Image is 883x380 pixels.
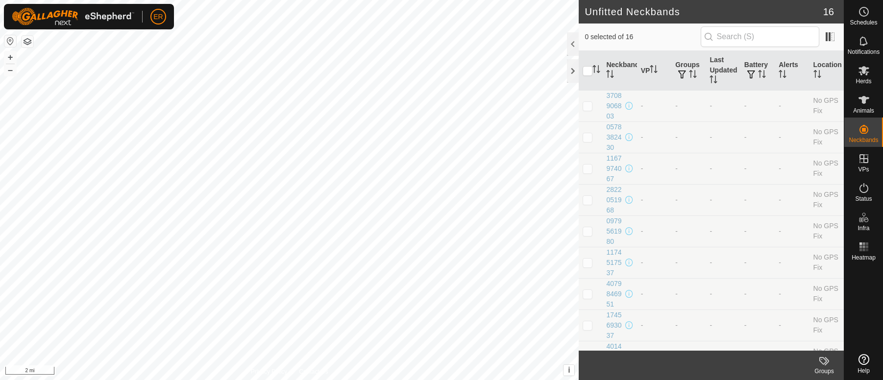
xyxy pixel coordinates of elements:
[710,165,712,172] span: -
[251,367,288,376] a: Privacy Policy
[701,26,819,47] input: Search (S)
[710,227,712,235] span: -
[22,36,33,47] button: Map Layers
[809,247,844,278] td: No GPS Fix
[710,321,712,329] span: -
[775,90,809,121] td: -
[671,184,706,215] td: -
[775,247,809,278] td: -
[809,278,844,309] td: No GPS Fix
[671,247,706,278] td: -
[823,4,834,19] span: 16
[809,215,844,247] td: No GPS Fix
[852,255,876,261] span: Heatmap
[710,77,717,85] p-sorticon: Activate to sort
[641,196,643,204] app-display-virtual-paddock-transition: -
[564,365,574,376] button: i
[706,51,740,91] th: Last Updated
[641,102,643,110] app-display-virtual-paddock-transition: -
[758,71,766,79] p-sorticon: Activate to sort
[775,121,809,153] td: -
[844,350,883,378] a: Help
[740,51,775,91] th: Battery
[299,367,328,376] a: Contact Us
[740,90,775,121] td: -
[650,67,658,74] p-sorticon: Activate to sort
[809,184,844,215] td: No GPS Fix
[849,137,878,143] span: Neckbands
[671,215,706,247] td: -
[606,91,623,121] div: 3708906803
[775,215,809,247] td: -
[710,259,712,266] span: -
[641,321,643,329] app-display-virtual-paddock-transition: -
[4,64,16,76] button: –
[775,309,809,341] td: -
[641,227,643,235] app-display-virtual-paddock-transition: -
[809,309,844,341] td: No GPS Fix
[740,278,775,309] td: -
[813,71,821,79] p-sorticon: Activate to sort
[606,122,623,153] div: 0578382430
[606,247,623,278] div: 1174517537
[775,341,809,372] td: -
[740,184,775,215] td: -
[606,153,623,184] div: 1167974067
[809,51,844,91] th: Location
[740,247,775,278] td: -
[710,102,712,110] span: -
[850,20,877,25] span: Schedules
[858,225,869,231] span: Infra
[606,71,614,79] p-sorticon: Activate to sort
[740,341,775,372] td: -
[805,367,844,376] div: Groups
[641,165,643,172] app-display-virtual-paddock-transition: -
[775,278,809,309] td: -
[641,133,643,141] app-display-virtual-paddock-transition: -
[4,35,16,47] button: Reset Map
[740,215,775,247] td: -
[809,341,844,372] td: No GPS Fix
[710,196,712,204] span: -
[641,259,643,266] app-display-virtual-paddock-transition: -
[710,133,712,141] span: -
[606,310,623,341] div: 1745693037
[4,51,16,63] button: +
[809,90,844,121] td: No GPS Fix
[779,71,786,79] p-sorticon: Activate to sort
[848,49,880,55] span: Notifications
[568,366,570,374] span: i
[606,185,623,215] div: 2822051968
[12,8,134,25] img: Gallagher Logo
[606,341,623,372] div: 4014131065
[153,12,163,22] span: ER
[853,108,874,114] span: Animals
[740,309,775,341] td: -
[606,279,623,309] div: 4079846951
[740,153,775,184] td: -
[671,341,706,372] td: -
[671,278,706,309] td: -
[602,51,637,91] th: Neckband
[775,51,809,91] th: Alerts
[809,153,844,184] td: No GPS Fix
[592,67,600,74] p-sorticon: Activate to sort
[671,121,706,153] td: -
[809,121,844,153] td: No GPS Fix
[858,166,869,172] span: VPs
[775,153,809,184] td: -
[671,51,706,91] th: Groups
[858,368,870,374] span: Help
[689,71,697,79] p-sorticon: Activate to sort
[740,121,775,153] td: -
[585,6,823,18] h2: Unfitted Neckbands
[671,153,706,184] td: -
[855,196,872,202] span: Status
[775,184,809,215] td: -
[671,90,706,121] td: -
[856,78,871,84] span: Herds
[710,290,712,298] span: -
[585,32,700,42] span: 0 selected of 16
[671,309,706,341] td: -
[637,51,671,91] th: VP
